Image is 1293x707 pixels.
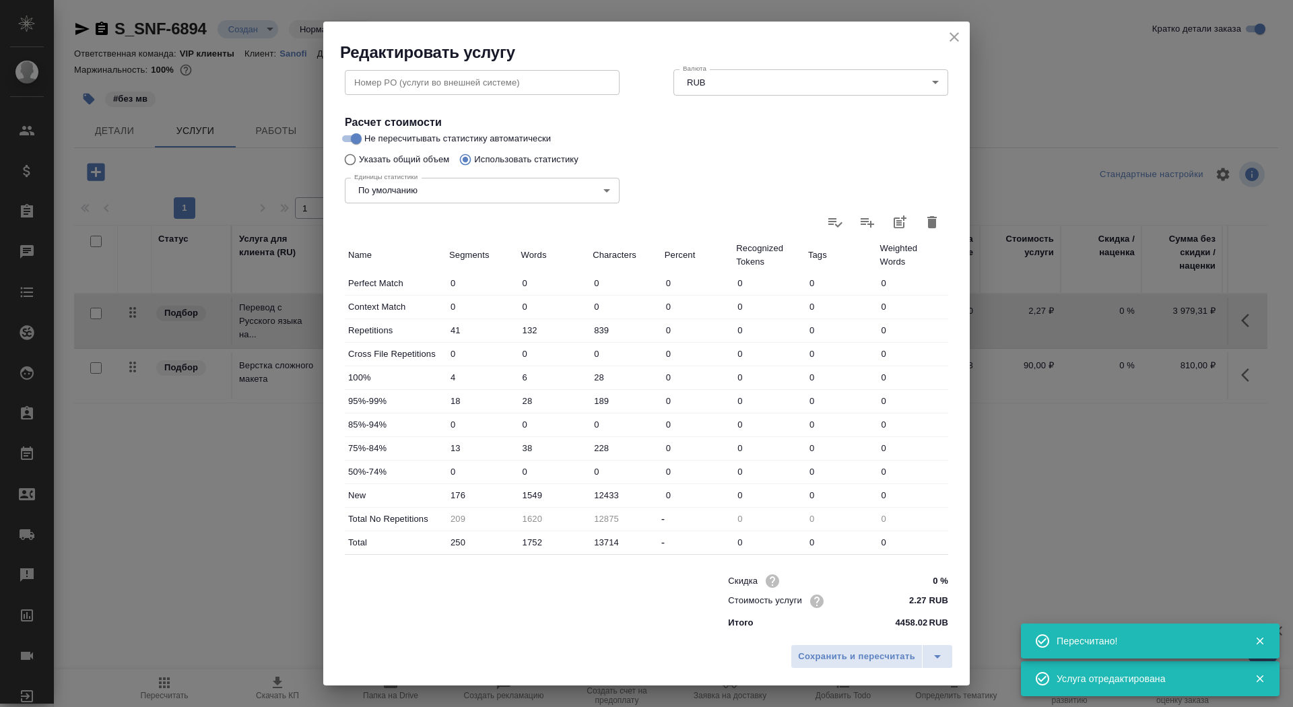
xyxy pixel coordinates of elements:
[446,391,518,411] input: ✎ Введи что-нибудь
[348,371,442,384] p: 100%
[348,395,442,408] p: 95%-99%
[446,438,518,458] input: ✎ Введи что-нибудь
[345,114,948,131] h4: Расчет стоимости
[348,324,442,337] p: Repetitions
[733,462,805,481] input: ✎ Введи что-нибудь
[348,418,442,432] p: 85%-94%
[733,391,805,411] input: ✎ Введи что-нибудь
[805,533,877,552] input: ✎ Введи что-нибудь
[446,297,518,316] input: ✎ Введи что-нибудь
[728,574,758,588] p: Скидка
[805,321,877,340] input: ✎ Введи что-нибудь
[733,321,805,340] input: ✎ Введи что-нибудь
[673,69,948,95] div: RUB
[661,535,733,551] div: -
[449,248,515,262] p: Segments
[895,616,927,630] p: 4458.02
[733,533,805,552] input: ✎ Введи что-нибудь
[944,27,964,47] button: close
[791,644,953,669] div: split button
[518,297,590,316] input: ✎ Введи что-нибудь
[728,616,753,630] p: Итого
[1057,634,1234,648] div: Пересчитано!
[354,184,422,196] button: По умолчанию
[805,297,877,316] input: ✎ Введи что-нибудь
[805,509,877,529] input: Пустое поле
[733,415,805,434] input: ✎ Введи что-нибудь
[736,242,801,269] p: Recognized Tokens
[661,485,733,505] input: ✎ Введи что-нибудь
[348,536,442,549] p: Total
[880,242,945,269] p: Weighted Words
[876,368,948,387] input: ✎ Введи что-нибудь
[446,321,518,340] input: ✎ Введи что-нибудь
[661,391,733,411] input: ✎ Введи что-нибудь
[589,462,661,481] input: ✎ Введи что-нибудь
[805,462,877,481] input: ✎ Введи что-нибудь
[805,344,877,364] input: ✎ Введи что-нибудь
[661,368,733,387] input: ✎ Введи что-нибудь
[1246,635,1273,647] button: Закрыть
[446,273,518,293] input: ✎ Введи что-нибудь
[518,485,590,505] input: ✎ Введи что-нибудь
[593,248,658,262] p: Characters
[876,509,948,529] input: Пустое поле
[819,206,851,238] label: Обновить статистику
[805,485,877,505] input: ✎ Введи что-нибудь
[805,415,877,434] input: ✎ Введи что-нибудь
[808,248,873,262] p: Tags
[805,438,877,458] input: ✎ Введи что-нибудь
[518,438,590,458] input: ✎ Введи что-нибудь
[446,462,518,481] input: ✎ Введи что-нибудь
[446,485,518,505] input: ✎ Введи что-нибудь
[898,591,948,611] input: ✎ Введи что-нибудь
[589,438,661,458] input: ✎ Введи что-нибудь
[589,509,661,529] input: Пустое поле
[348,277,442,290] p: Perfect Match
[661,438,733,458] input: ✎ Введи что-нибудь
[733,273,805,293] input: ✎ Введи что-нибудь
[916,206,948,238] button: Удалить статистику
[661,344,733,364] input: ✎ Введи что-нибудь
[446,415,518,434] input: ✎ Введи что-нибудь
[728,594,802,607] p: Стоимость услуги
[589,321,661,340] input: ✎ Введи что-нибудь
[589,391,661,411] input: ✎ Введи что-нибудь
[518,368,590,387] input: ✎ Введи что-нибудь
[446,509,518,529] input: Пустое поле
[876,533,948,552] input: ✎ Введи что-нибудь
[805,273,877,293] input: ✎ Введи что-нибудь
[661,415,733,434] input: ✎ Введи что-нибудь
[1057,672,1234,685] div: Услуга отредактирована
[876,415,948,434] input: ✎ Введи что-нибудь
[518,273,590,293] input: ✎ Введи что-нибудь
[364,132,551,145] span: Не пересчитывать статистику автоматически
[518,462,590,481] input: ✎ Введи что-нибудь
[661,297,733,316] input: ✎ Введи что-нибудь
[805,391,877,411] input: ✎ Введи что-нибудь
[589,485,661,505] input: ✎ Введи что-нибудь
[733,509,805,529] input: Пустое поле
[798,649,915,665] span: Сохранить и пересчитать
[661,511,733,527] div: -
[518,344,590,364] input: ✎ Введи что-нибудь
[733,438,805,458] input: ✎ Введи что-нибудь
[791,644,923,669] button: Сохранить и пересчитать
[589,533,661,552] input: ✎ Введи что-нибудь
[884,206,916,238] button: Добавить статистику в работы
[589,273,661,293] input: ✎ Введи что-нибудь
[733,297,805,316] input: ✎ Введи что-нибудь
[446,344,518,364] input: ✎ Введи что-нибудь
[733,485,805,505] input: ✎ Введи что-нибудь
[683,77,709,88] button: RUB
[518,391,590,411] input: ✎ Введи что-нибудь
[348,248,442,262] p: Name
[898,571,948,591] input: ✎ Введи что-нибудь
[661,321,733,340] input: ✎ Введи что-нибудь
[518,321,590,340] input: ✎ Введи что-нибудь
[876,297,948,316] input: ✎ Введи что-нибудь
[661,462,733,481] input: ✎ Введи что-нибудь
[876,438,948,458] input: ✎ Введи что-нибудь
[340,42,970,63] h2: Редактировать услугу
[876,273,948,293] input: ✎ Введи что-нибудь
